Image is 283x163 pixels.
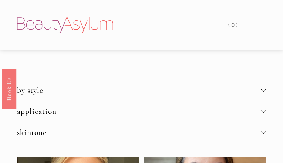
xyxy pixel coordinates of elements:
[17,85,261,95] span: by style
[2,68,16,109] a: Book Us
[228,20,239,30] a: 0 items in cart
[236,21,239,28] span: )
[17,101,266,122] button: application
[17,17,113,33] img: Beauty Asylum | Bridal Hair &amp; Makeup Charlotte &amp; Atlanta
[231,21,236,28] span: 0
[17,128,261,137] span: skintone
[228,21,231,28] span: (
[17,106,261,116] span: application
[17,80,266,101] button: by style
[17,122,266,143] button: skintone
